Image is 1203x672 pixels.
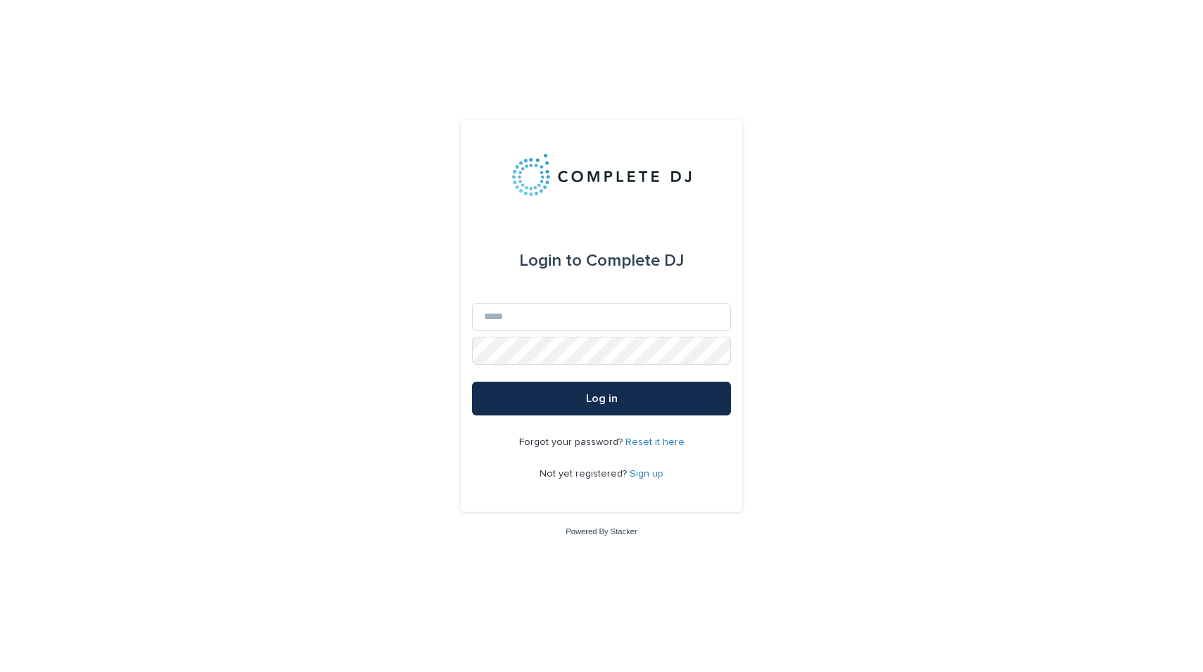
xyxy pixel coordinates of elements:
button: Log in [472,382,731,415]
a: Sign up [630,469,663,479]
a: Reset it here [625,437,685,447]
span: Not yet registered? [540,469,630,479]
span: Log in [586,393,618,404]
span: Login to [519,252,582,269]
span: Forgot your password? [519,437,625,447]
div: Complete DJ [519,241,684,280]
img: 8nP3zCmvR2aWrOmylPw8 [512,154,691,196]
a: Powered By Stacker [566,527,637,536]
